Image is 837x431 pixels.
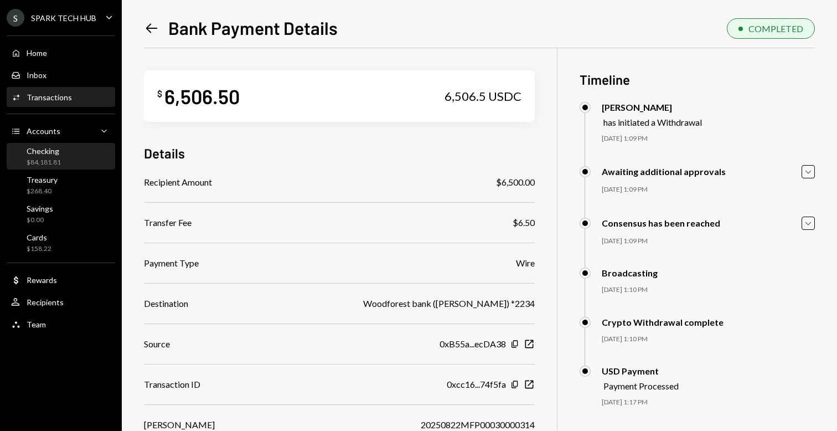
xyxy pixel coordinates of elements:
a: Treasury$268.40 [7,172,115,198]
div: Woodforest bank ([PERSON_NAME]) *2234 [363,297,535,310]
a: Recipients [7,292,115,312]
div: $ [157,88,162,99]
div: [PERSON_NAME] [602,102,702,112]
div: [DATE] 1:09 PM [602,185,815,194]
div: Savings [27,204,53,213]
div: [DATE] 1:09 PM [602,237,815,246]
a: Checking$84,181.81 [7,143,115,170]
a: Home [7,43,115,63]
div: SPARK TECH HUB [31,13,96,23]
div: Home [27,48,47,58]
div: has initiated a Withdrawal [603,117,702,127]
h3: Timeline [580,70,815,89]
div: Transaction ID [144,378,200,391]
div: Rewards [27,275,57,285]
a: Savings$0.00 [7,201,115,227]
div: $6.50 [513,216,535,229]
div: Payment Type [144,256,199,270]
div: Awaiting additional approvals [602,166,726,177]
div: Wire [516,256,535,270]
div: Recipient Amount [144,176,212,189]
a: Rewards [7,270,115,290]
a: Transactions [7,87,115,107]
div: S [7,9,24,27]
a: Inbox [7,65,115,85]
div: [DATE] 1:10 PM [602,335,815,344]
div: [DATE] 1:10 PM [602,285,815,295]
h3: Details [144,144,185,162]
div: Consensus has been reached [602,218,720,228]
div: USD Payment [602,366,679,376]
div: [DATE] 1:09 PM [602,134,815,143]
div: $6,500.00 [496,176,535,189]
div: Source [144,337,170,351]
div: Treasury [27,175,58,184]
div: $158.22 [27,244,51,254]
div: $268.40 [27,187,58,196]
div: COMPLETED [748,23,803,34]
div: Transfer Fee [144,216,192,229]
div: Accounts [27,126,60,136]
div: Team [27,320,46,329]
div: Destination [144,297,188,310]
div: 0xB55a...ecDA38 [440,337,506,351]
div: Broadcasting [602,268,658,278]
a: Team [7,314,115,334]
div: $84,181.81 [27,158,61,167]
div: Crypto Withdrawal complete [602,317,724,327]
div: Transactions [27,93,72,102]
a: Cards$158.22 [7,229,115,256]
div: Checking [27,146,61,156]
div: [DATE] 1:17 PM [602,398,815,407]
a: Accounts [7,121,115,141]
div: 0xcc16...74f5fa [447,378,506,391]
div: 6,506.50 [164,84,240,109]
div: Cards [27,233,51,242]
h1: Bank Payment Details [168,17,338,39]
div: Inbox [27,70,46,80]
div: 6,506.5 USDC [445,89,521,104]
div: Recipients [27,297,64,307]
div: Payment Processed [603,381,679,391]
div: $0.00 [27,215,53,225]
